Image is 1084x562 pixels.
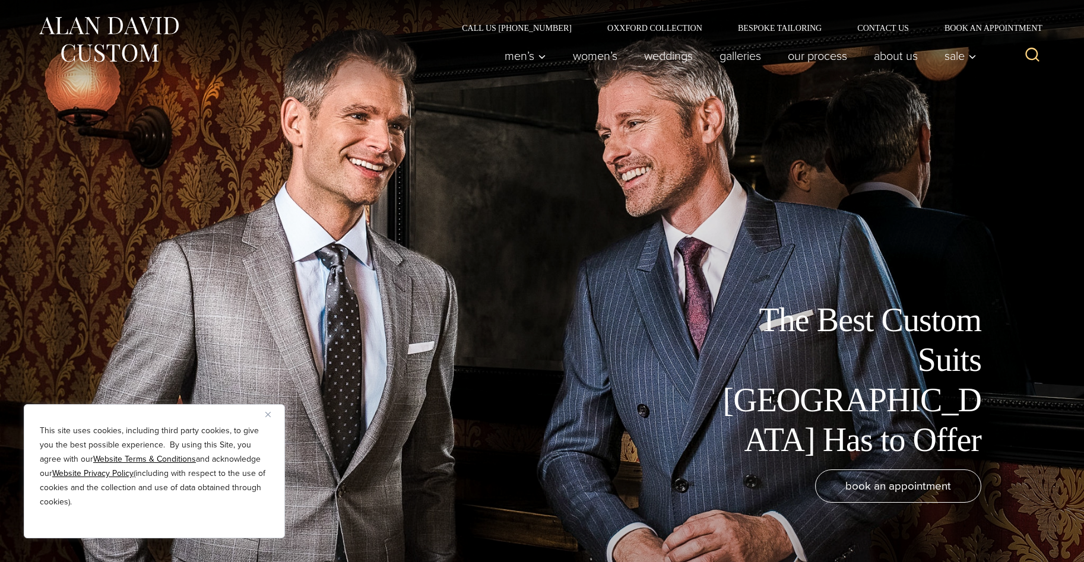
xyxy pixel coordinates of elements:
[444,24,589,32] a: Call Us [PHONE_NUMBER]
[927,24,1047,32] a: Book an Appointment
[706,44,775,68] a: Galleries
[720,24,839,32] a: Bespoke Tailoring
[40,424,269,509] p: This site uses cookies, including third party cookies, to give you the best possible experience. ...
[775,44,861,68] a: Our Process
[589,24,720,32] a: Oxxford Collection
[444,24,1047,32] nav: Secondary Navigation
[714,300,981,460] h1: The Best Custom Suits [GEOGRAPHIC_DATA] Has to Offer
[265,407,280,421] button: Close
[944,50,977,62] span: Sale
[93,453,196,465] a: Website Terms & Conditions
[815,469,981,503] a: book an appointment
[37,13,180,66] img: Alan David Custom
[265,412,271,417] img: Close
[560,44,631,68] a: Women’s
[1018,42,1047,70] button: View Search Form
[492,44,983,68] nav: Primary Navigation
[839,24,927,32] a: Contact Us
[631,44,706,68] a: weddings
[505,50,546,62] span: Men’s
[845,477,951,494] span: book an appointment
[861,44,931,68] a: About Us
[52,467,134,480] a: Website Privacy Policy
